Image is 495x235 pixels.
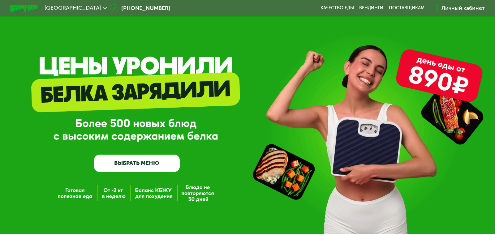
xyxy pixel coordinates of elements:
a: Вендинги [359,5,383,11]
a: Качество еды [321,5,354,11]
a: [PHONE_NUMBER] [110,4,170,12]
a: ВЫБРАТЬ МЕНЮ [94,155,180,172]
span: [GEOGRAPHIC_DATA] [45,5,101,11]
div: поставщикам [389,5,424,11]
div: Личный кабинет [441,4,485,12]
